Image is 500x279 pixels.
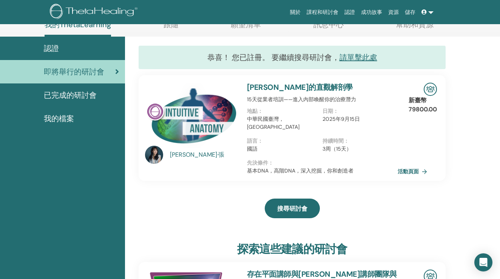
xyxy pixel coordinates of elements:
[247,137,318,145] p: 語言：
[304,5,341,19] a: 課程和研討會
[358,5,385,19] a: 成功故事
[313,20,344,35] a: 訊息中心
[45,20,111,37] a: 我的ThetaLearning
[50,4,140,21] img: logo.png
[170,150,240,159] a: [PERSON_NAME]·張
[323,107,394,115] p: 日期 ：
[474,253,492,271] div: 開啟對講信使
[323,115,394,123] p: 2025年9月15日
[247,145,318,153] p: 國語
[44,89,97,101] span: 已完成的研討會
[409,96,437,114] p: 新臺幣79800.00
[44,66,104,77] span: 即將舉行的研討會
[139,46,446,69] div: 恭喜！ 您已註冊。 要繼續搜尋研討會，
[44,43,59,54] span: 認證
[247,159,398,167] p: 先決條件 ：
[323,145,394,153] p: 3周（15天）
[385,5,402,19] a: 資源
[340,52,377,62] a: 請單擊此處
[277,205,307,213] span: 搜尋研討會
[164,20,179,35] a: 跟隨
[231,20,261,35] a: 願望清單
[402,5,418,19] a: 儲存
[247,82,353,92] a: [PERSON_NAME]的直觀解剖學
[323,137,394,145] p: 持續時間 ：
[287,5,304,19] a: 關於
[247,115,318,131] p: 中華民國臺灣，[GEOGRAPHIC_DATA]
[265,199,320,218] a: 搜尋研討會
[247,107,318,115] p: 地點 ：
[341,5,358,19] a: 認證
[170,150,240,159] div: [PERSON_NAME]· 張
[145,83,238,148] img: 直觀的解剖學
[424,83,437,96] img: 面對面的研討會
[247,167,398,175] p: 基本DNA，高階DNA，深入挖掘，你和創造者
[398,166,430,177] a: 活動頁面
[44,113,74,124] span: 我的檔案
[396,20,434,35] a: 幫助和資源
[145,146,163,164] img: default.jpg
[237,242,347,256] h3: 探索這些建議的研討會
[247,96,398,103] p: 15天從業者培訓——進入內部喚醒你的治療潛力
